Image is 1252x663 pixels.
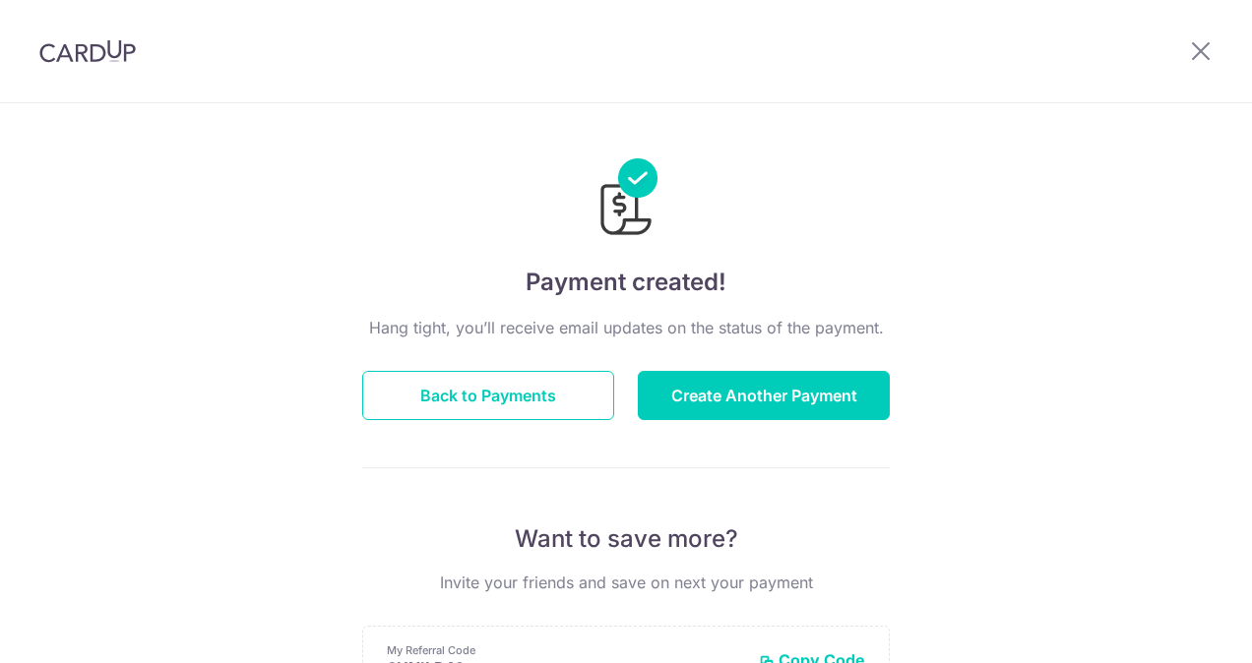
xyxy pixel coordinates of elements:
[362,316,890,339] p: Hang tight, you’ll receive email updates on the status of the payment.
[362,571,890,594] p: Invite your friends and save on next your payment
[362,523,890,555] p: Want to save more?
[387,642,743,658] p: My Referral Code
[39,39,136,63] img: CardUp
[638,371,890,420] button: Create Another Payment
[362,371,614,420] button: Back to Payments
[362,265,890,300] h4: Payment created!
[595,158,657,241] img: Payments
